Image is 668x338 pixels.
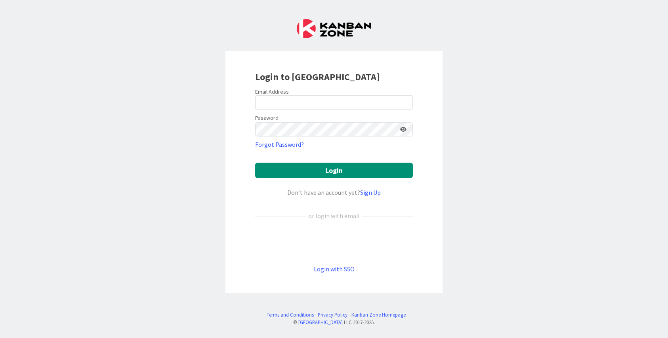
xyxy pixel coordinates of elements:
div: Don’t have an account yet? [255,188,413,197]
label: Email Address [255,88,289,95]
a: Privacy Policy [318,311,347,319]
a: Forgot Password? [255,140,304,149]
a: Sign Up [360,188,381,196]
button: Login [255,163,413,178]
div: © LLC 2017- 2025 . [263,319,406,326]
a: Terms and Conditions [267,311,314,319]
a: [GEOGRAPHIC_DATA] [298,319,343,325]
div: or login with email [306,211,362,221]
b: Login to [GEOGRAPHIC_DATA] [255,71,380,83]
iframe: Botão Iniciar sessão com o Google [251,234,417,251]
a: Kanban Zone Homepage [351,311,406,319]
a: Login with SSO [314,265,355,273]
label: Password [255,114,279,122]
img: Kanban Zone [297,19,371,38]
